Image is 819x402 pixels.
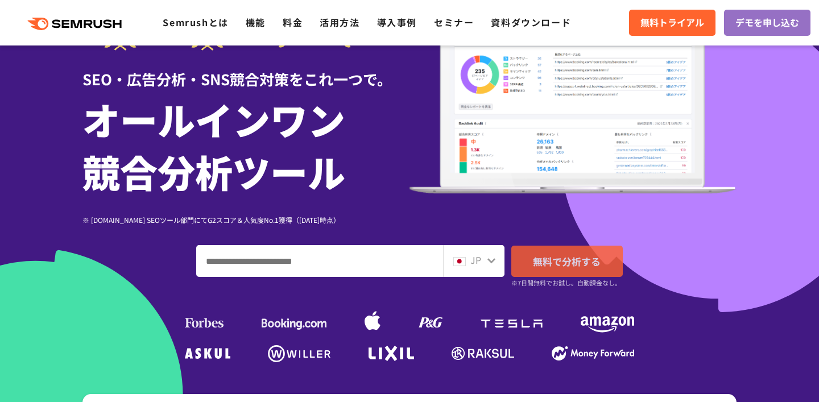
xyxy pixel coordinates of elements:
[533,254,601,268] span: 無料で分析する
[511,246,623,277] a: 無料で分析する
[735,15,799,30] span: デモを申し込む
[377,15,417,29] a: 導入事例
[470,253,481,267] span: JP
[82,93,409,197] h1: オールインワン 競合分析ツール
[197,246,443,276] input: ドメイン、キーワードまたはURLを入力してください
[629,10,715,36] a: 無料トライアル
[320,15,359,29] a: 活用方法
[434,15,474,29] a: セミナー
[724,10,810,36] a: デモを申し込む
[491,15,571,29] a: 資料ダウンロード
[82,214,409,225] div: ※ [DOMAIN_NAME] SEOツール部門にてG2スコア＆人気度No.1獲得（[DATE]時点）
[511,277,621,288] small: ※7日間無料でお試し。自動課金なし。
[640,15,704,30] span: 無料トライアル
[82,51,409,90] div: SEO・広告分析・SNS競合対策をこれ一つで。
[246,15,266,29] a: 機能
[163,15,228,29] a: Semrushとは
[283,15,303,29] a: 料金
